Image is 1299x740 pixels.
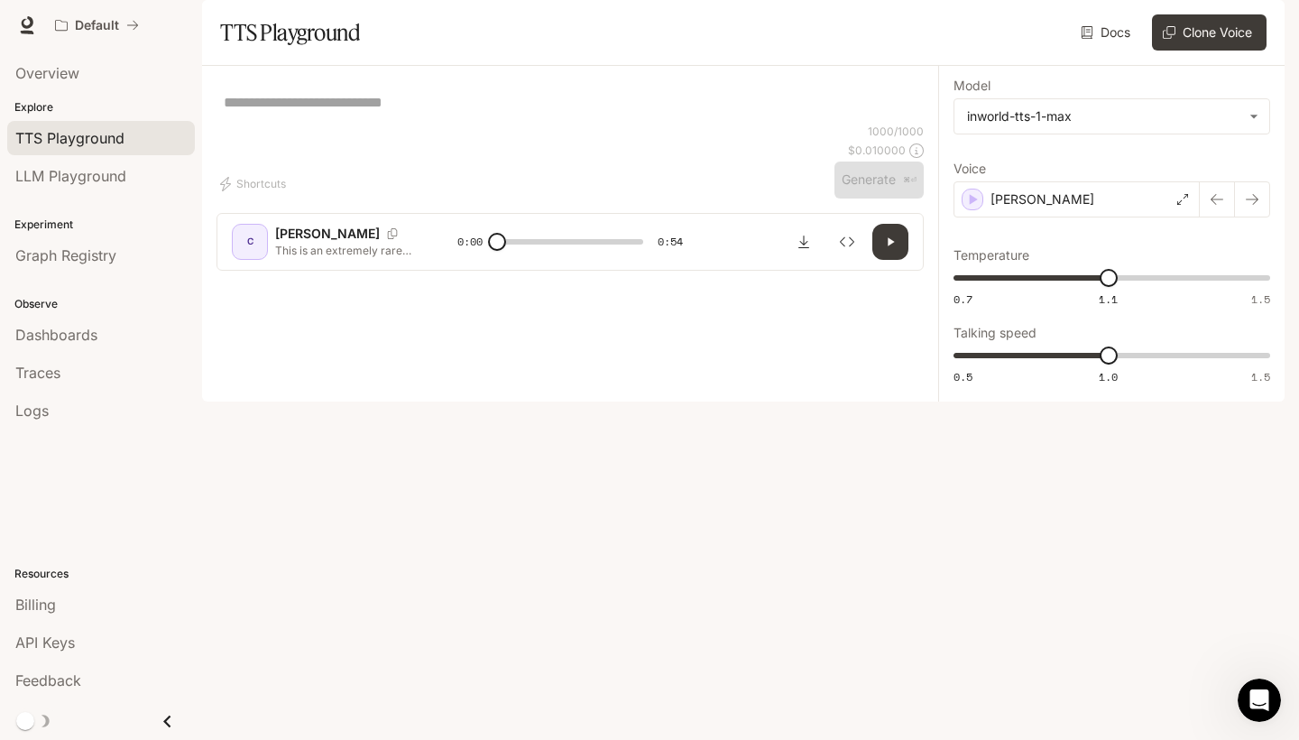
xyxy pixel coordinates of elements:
[235,227,264,256] div: C
[1099,291,1118,307] span: 1.1
[848,143,906,158] p: $ 0.010000
[1152,14,1267,51] button: Clone Voice
[954,327,1036,339] p: Talking speed
[457,233,483,251] span: 0:00
[380,228,405,239] button: Copy Voice ID
[658,233,683,251] span: 0:54
[954,369,972,384] span: 0.5
[954,162,986,175] p: Voice
[1099,369,1118,384] span: 1.0
[954,79,990,92] p: Model
[868,124,924,139] p: 1000 / 1000
[954,249,1029,262] p: Temperature
[275,243,414,258] p: This is an extremely rare original example of the [PERSON_NAME] patent gyroscope from 1895. Built...
[275,225,380,243] p: [PERSON_NAME]
[967,107,1240,125] div: inworld-tts-1-max
[1251,291,1270,307] span: 1.5
[47,7,147,43] button: All workspaces
[1077,14,1138,51] a: Docs
[954,99,1269,134] div: inworld-tts-1-max
[829,224,865,260] button: Inspect
[1251,369,1270,384] span: 1.5
[786,224,822,260] button: Download audio
[990,190,1094,208] p: [PERSON_NAME]
[1238,679,1281,722] iframe: Intercom live chat
[954,291,972,307] span: 0.7
[75,18,119,33] p: Default
[220,14,360,51] h1: TTS Playground
[216,170,293,199] button: Shortcuts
